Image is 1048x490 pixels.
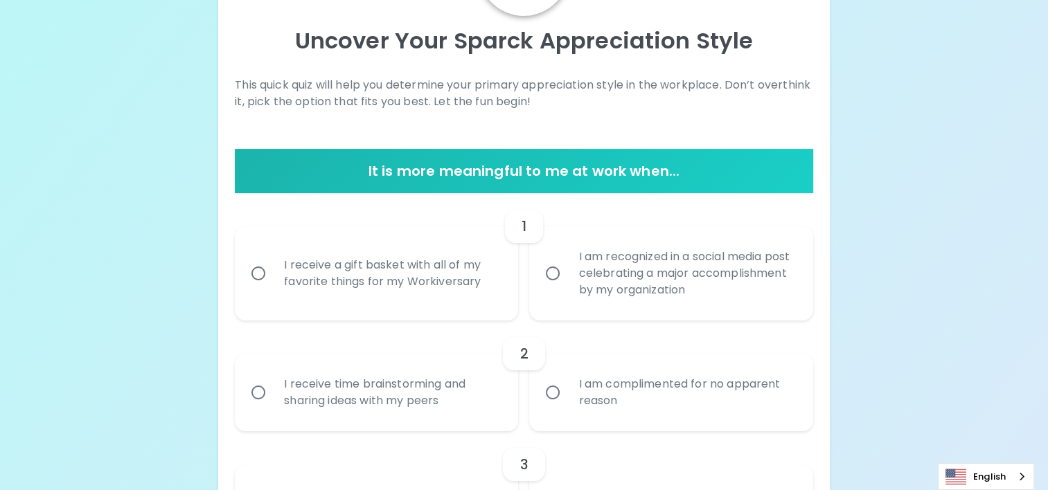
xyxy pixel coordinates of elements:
aside: Language selected: English [938,463,1034,490]
a: English [939,464,1033,489]
div: I am recognized in a social media post celebrating a major accomplishment by my organization [567,232,805,315]
p: Uncover Your Sparck Appreciation Style [235,27,813,55]
div: I receive time brainstorming and sharing ideas with my peers [273,359,510,426]
h6: It is more meaningful to me at work when... [240,160,808,182]
h6: 2 [519,343,528,365]
p: This quick quiz will help you determine your primary appreciation style in the workplace. Don’t o... [235,77,813,110]
div: Language [938,463,1034,490]
h6: 3 [519,453,528,475]
div: choice-group-check [235,193,813,320]
h6: 1 [522,215,526,237]
div: choice-group-check [235,320,813,431]
div: I receive a gift basket with all of my favorite things for my Workiversary [273,240,510,307]
div: I am complimented for no apparent reason [567,359,805,426]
